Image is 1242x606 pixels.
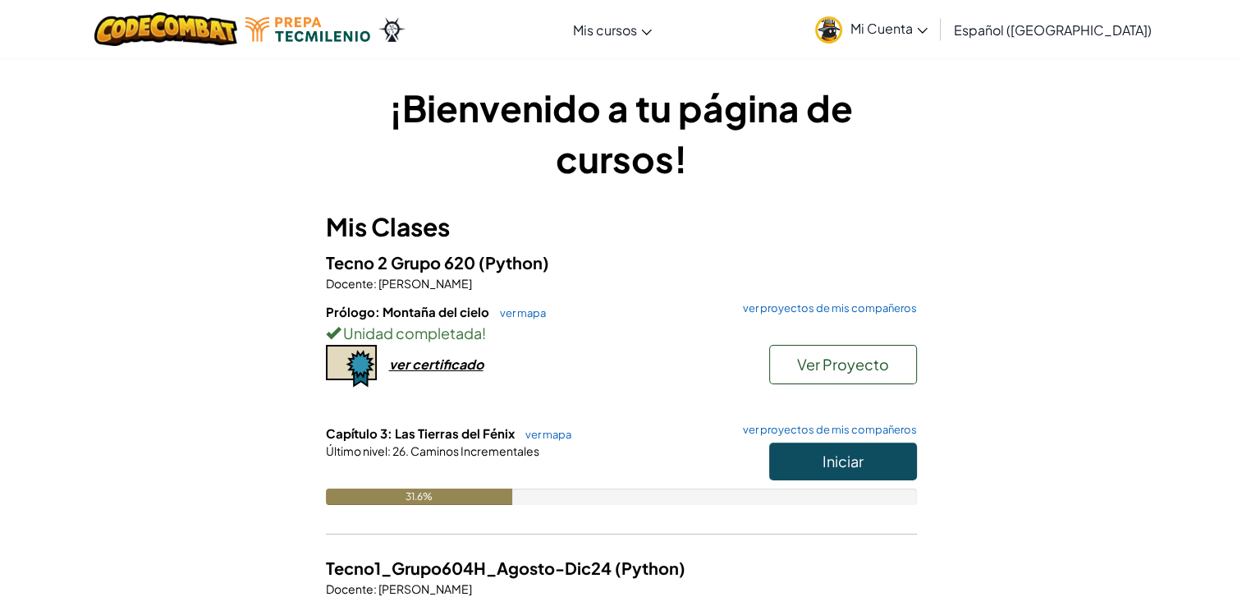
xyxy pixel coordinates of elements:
[326,82,917,184] h1: ¡Bienvenido a tu página de cursos!
[391,443,409,458] span: 26.
[517,428,571,441] a: ver mapa
[377,581,472,596] span: [PERSON_NAME]
[565,7,660,52] a: Mis cursos
[850,20,928,37] span: Mi Cuenta
[326,252,479,273] span: Tecno 2 Grupo 620
[615,558,685,578] span: (Python)
[482,324,486,342] span: !
[946,7,1160,52] a: Español ([GEOGRAPHIC_DATA])
[378,17,405,42] img: Ozaria
[492,306,546,319] a: ver mapa
[797,355,889,374] span: Ver Proyecto
[326,489,513,505] div: 31.6%
[769,443,917,480] button: Iniciar
[815,16,842,44] img: avatar
[326,581,374,596] span: Docente
[326,304,492,319] span: Prólogo: Montaña del cielo
[326,356,484,373] a: ver certificado
[389,356,484,373] div: ver certificado
[479,252,549,273] span: (Python)
[377,276,472,291] span: [PERSON_NAME]
[374,276,377,291] span: :
[387,443,391,458] span: :
[769,345,917,384] button: Ver Proyecto
[326,209,917,246] h3: Mis Clases
[374,581,377,596] span: :
[326,443,387,458] span: Último nivel
[735,303,917,314] a: ver proyectos de mis compañeros
[409,443,539,458] span: Caminos Incrementales
[94,12,238,46] img: CodeCombat logo
[807,3,936,55] a: Mi Cuenta
[326,558,615,578] span: Tecno1_Grupo604H_Agosto-Dic24
[326,345,377,388] img: certificate-icon.png
[326,276,374,291] span: Docente
[954,21,1152,39] span: Español ([GEOGRAPHIC_DATA])
[341,324,482,342] span: Unidad completada
[823,452,864,471] span: Iniciar
[245,17,370,42] img: Tecmilenio logo
[326,425,517,441] span: Capítulo 3: Las Tierras del Fénix
[573,21,637,39] span: Mis cursos
[735,425,917,435] a: ver proyectos de mis compañeros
